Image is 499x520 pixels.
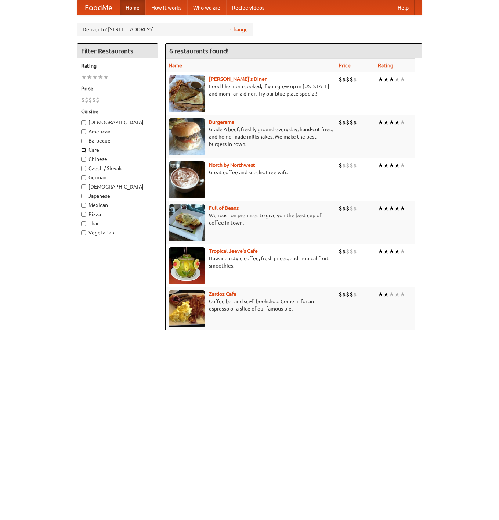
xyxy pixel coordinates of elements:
[81,120,86,125] input: [DEMOGRAPHIC_DATA]
[209,119,234,125] a: Burgerama
[339,290,342,298] li: $
[342,161,346,169] li: $
[350,204,353,212] li: $
[209,162,255,168] b: North by Northwest
[81,184,86,189] input: [DEMOGRAPHIC_DATA]
[389,118,394,126] li: ★
[209,76,267,82] a: [PERSON_NAME]'s Diner
[339,204,342,212] li: $
[81,155,154,163] label: Chinese
[81,165,154,172] label: Czech / Slovak
[169,255,333,269] p: Hawaiian style coffee, fresh juices, and tropical fruit smoothies.
[378,118,383,126] li: ★
[169,169,333,176] p: Great coffee and snacks. Free wifi.
[120,0,145,15] a: Home
[81,212,86,217] input: Pizza
[98,73,103,81] li: ★
[378,62,393,68] a: Rating
[145,0,187,15] a: How it works
[394,204,400,212] li: ★
[389,204,394,212] li: ★
[81,108,154,115] h5: Cuisine
[81,166,86,171] input: Czech / Slovak
[378,247,383,255] li: ★
[81,73,87,81] li: ★
[81,221,86,226] input: Thai
[88,96,92,104] li: $
[81,96,85,104] li: $
[81,119,154,126] label: [DEMOGRAPHIC_DATA]
[81,129,86,134] input: American
[394,290,400,298] li: ★
[81,192,154,200] label: Japanese
[103,73,109,81] li: ★
[187,0,226,15] a: Who we are
[92,96,96,104] li: $
[400,247,405,255] li: ★
[169,47,229,54] ng-pluralize: 6 restaurants found!
[389,247,394,255] li: ★
[346,161,350,169] li: $
[169,126,333,148] p: Grade A beef, freshly ground every day, hand-cut fries, and home-made milkshakes. We make the bes...
[339,62,351,68] a: Price
[209,248,258,254] a: Tropical Jeeve's Cafe
[81,175,86,180] input: German
[346,290,350,298] li: $
[346,204,350,212] li: $
[353,204,357,212] li: $
[353,290,357,298] li: $
[209,205,239,211] a: Full of Beans
[394,118,400,126] li: ★
[394,161,400,169] li: ★
[81,137,154,144] label: Barbecue
[77,23,253,36] div: Deliver to: [STREET_ADDRESS]
[342,204,346,212] li: $
[339,75,342,83] li: $
[389,75,394,83] li: ★
[383,204,389,212] li: ★
[226,0,270,15] a: Recipe videos
[81,174,154,181] label: German
[389,290,394,298] li: ★
[85,96,88,104] li: $
[81,229,154,236] label: Vegetarian
[81,146,154,154] label: Cafe
[81,85,154,92] h5: Price
[342,247,346,255] li: $
[346,247,350,255] li: $
[169,290,205,327] img: zardoz.jpg
[339,118,342,126] li: $
[342,75,346,83] li: $
[169,62,182,68] a: Name
[92,73,98,81] li: ★
[81,128,154,135] label: American
[77,44,158,58] h4: Filter Restaurants
[81,62,154,69] h5: Rating
[400,204,405,212] li: ★
[378,290,383,298] li: ★
[96,96,100,104] li: $
[350,75,353,83] li: $
[169,298,333,312] p: Coffee bar and sci-fi bookshop. Come in for an espresso or a slice of our famous pie.
[81,211,154,218] label: Pizza
[383,290,389,298] li: ★
[394,75,400,83] li: ★
[169,83,333,97] p: Food like mom cooked, if you grew up in [US_STATE] and mom ran a diner. Try our blue plate special!
[400,75,405,83] li: ★
[383,118,389,126] li: ★
[346,75,350,83] li: $
[353,118,357,126] li: $
[169,161,205,198] img: north.jpg
[77,0,120,15] a: FoodMe
[81,203,86,208] input: Mexican
[353,247,357,255] li: $
[350,118,353,126] li: $
[378,161,383,169] li: ★
[353,75,357,83] li: $
[383,247,389,255] li: ★
[81,220,154,227] label: Thai
[169,247,205,284] img: jeeves.jpg
[81,139,86,143] input: Barbecue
